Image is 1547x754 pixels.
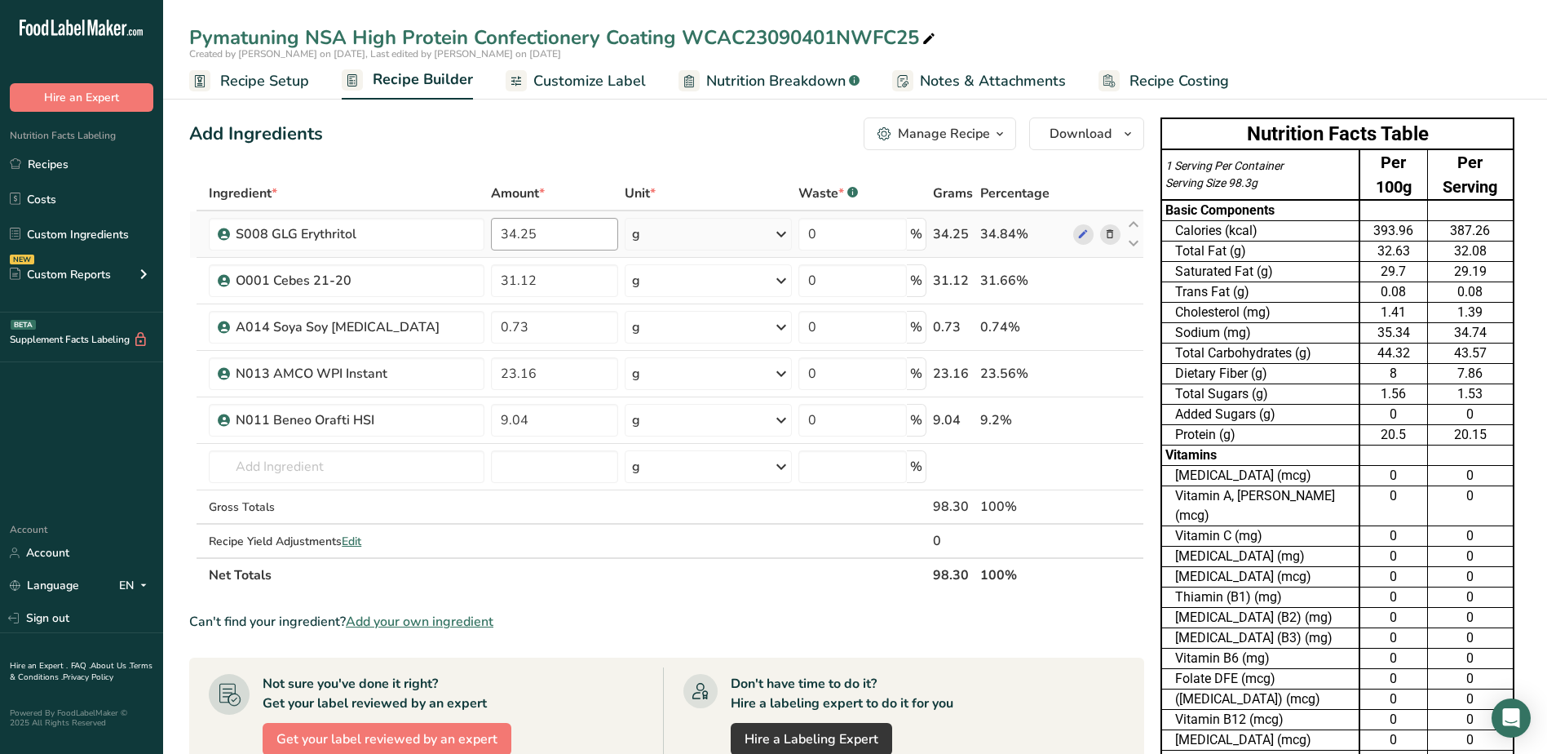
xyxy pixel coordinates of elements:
div: 1 Serving Per Container [1165,157,1355,175]
td: ([MEDICAL_DATA]) (mcg) [1161,690,1359,710]
td: Protein (g) [1161,425,1359,446]
a: Language [10,571,79,600]
div: 35.34 [1364,323,1424,343]
div: 23.16 [933,364,974,384]
div: Waste [798,184,858,203]
div: 0 [1364,588,1424,607]
div: 0.74% [980,317,1067,337]
div: Recipe Yield Adjustments [209,533,484,550]
div: 1.39 [1431,303,1509,322]
div: 0 [1431,649,1509,668]
div: 31.12 [933,271,974,291]
span: Grams [933,184,973,203]
td: Basic Components [1161,200,1359,221]
span: Download [1050,124,1112,144]
div: 0 [1364,466,1424,486]
div: 32.08 [1431,242,1509,261]
div: Can't find your ingredient? [189,612,1144,632]
div: g [632,317,640,337]
span: Created by [PERSON_NAME] on [DATE], Last edited by [PERSON_NAME] on [DATE] [189,47,561,60]
td: Dietary Fiber (g) [1161,364,1359,384]
div: 0.08 [1364,282,1424,302]
td: [MEDICAL_DATA] (mcg) [1161,730,1359,751]
td: Folate DFE (mcg) [1161,669,1359,690]
div: 0 [1364,730,1424,750]
td: Vitamin A, [PERSON_NAME] (mcg) [1161,486,1359,526]
button: Hire an Expert [10,83,153,112]
div: g [632,364,640,384]
div: 0 [1364,547,1424,566]
th: Nutrition Facts Table [1161,118,1514,149]
span: Serving Size [1165,176,1226,189]
div: 7.86 [1431,364,1509,384]
td: Per Serving [1427,149,1514,200]
div: 100% [980,497,1067,517]
div: g [632,271,640,291]
input: Add Ingredient [209,450,484,483]
td: [MEDICAL_DATA] (B3) (mg) [1161,628,1359,649]
div: 44.32 [1364,344,1424,363]
div: 0 [1431,710,1509,730]
div: 0 [1431,526,1509,546]
td: [MEDICAL_DATA] (mcg) [1161,466,1359,486]
span: Percentage [980,184,1050,203]
button: Manage Recipe [864,118,1016,150]
div: 0 [1431,486,1509,506]
th: Net Totals [206,557,929,592]
td: [MEDICAL_DATA] (B2) (mg) [1161,608,1359,628]
div: 0.08 [1431,282,1509,302]
div: 0 [1431,567,1509,587]
th: 98.30 [930,557,977,592]
td: Vitamin C (mg) [1161,526,1359,547]
td: Total Fat (g) [1161,242,1359,262]
div: 0 [1364,690,1424,709]
div: 0 [1364,628,1424,648]
div: 20.5 [1364,425,1424,445]
th: 100% [977,557,1070,592]
div: Don't have time to do it? Hire a labeling expert to do it for you [731,674,953,713]
div: 0 [1431,628,1509,648]
div: 29.19 [1431,262,1509,282]
td: Saturated Fat (g) [1161,262,1359,282]
div: O001 Cebes 21-20 [236,271,440,291]
div: 98.30 [933,497,974,517]
td: Vitamins [1161,446,1359,466]
span: Customize Label [533,70,646,92]
div: 0 [1431,466,1509,486]
span: Add your own ingredient [346,612,493,632]
a: FAQ . [71,660,91,672]
div: 8 [1364,364,1424,384]
div: 0.73 [933,317,974,337]
div: 0 [1431,588,1509,607]
span: Recipe Setup [220,70,309,92]
span: 98.3g [1228,176,1257,189]
div: Powered By FoodLabelMaker © 2025 All Rights Reserved [10,708,153,728]
div: Custom Reports [10,266,111,283]
div: NEW [10,255,34,264]
span: Notes & Attachments [920,70,1066,92]
div: 43.57 [1431,344,1509,363]
span: Edit [342,534,361,549]
div: N013 AMCO WPI Instant [236,364,440,384]
div: 393.96 [1364,221,1424,241]
td: Added Sugars (g) [1161,405,1359,425]
div: 34.84% [980,224,1067,244]
td: Per 100g [1359,149,1428,200]
div: 0 [1431,690,1509,709]
span: Ingredient [209,184,277,203]
a: Recipe Costing [1098,63,1229,100]
td: Total Carbohydrates (g) [1161,344,1359,364]
td: Total Sugars (g) [1161,384,1359,405]
div: 0 [1364,567,1424,587]
span: Amount [491,184,545,203]
div: 0 [1364,710,1424,730]
div: 34.25 [933,224,974,244]
div: 0 [1364,649,1424,668]
div: 0 [1431,547,1509,566]
div: A014 Soya Soy [MEDICAL_DATA] [236,317,440,337]
a: About Us . [91,660,130,672]
div: 0 [1431,669,1509,689]
span: Recipe Costing [1129,70,1229,92]
div: Add Ingredients [189,121,323,148]
div: 0 [1364,526,1424,546]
